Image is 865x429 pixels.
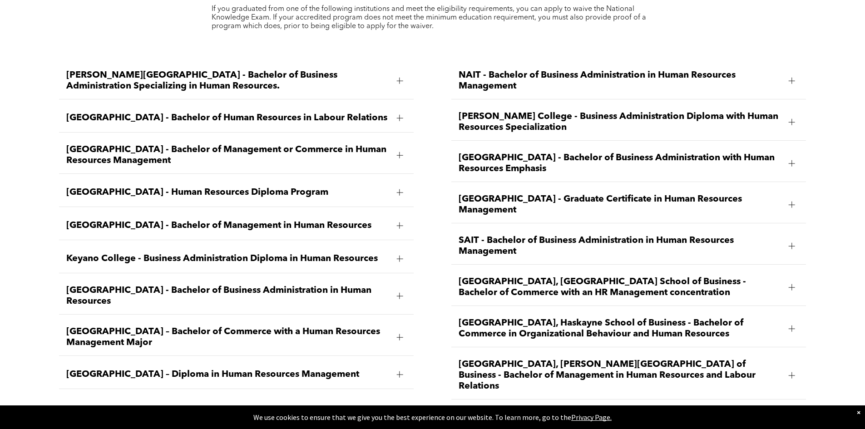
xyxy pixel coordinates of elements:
[66,70,389,92] span: [PERSON_NAME][GEOGRAPHIC_DATA] - Bachelor of Business Administration Specializing in Human Resour...
[459,359,781,392] span: [GEOGRAPHIC_DATA], [PERSON_NAME][GEOGRAPHIC_DATA] of Business - Bachelor of Management in Human R...
[571,413,612,422] a: Privacy Page.
[459,153,781,174] span: [GEOGRAPHIC_DATA] - Bachelor of Business Administration with Human Resources Emphasis
[459,111,781,133] span: [PERSON_NAME] College - Business Administration Diploma with Human Resources Specialization
[66,253,389,264] span: Keyano College - Business Administration Diploma in Human Resources
[459,318,781,340] span: [GEOGRAPHIC_DATA], Haskayne School of Business - Bachelor of Commerce in Organizational Behaviour...
[66,220,389,231] span: [GEOGRAPHIC_DATA] - Bachelor of Management in Human Resources
[66,326,389,348] span: [GEOGRAPHIC_DATA] – Bachelor of Commerce with a Human Resources Management Major
[459,235,781,257] span: SAIT - Bachelor of Business Administration in Human Resources Management
[459,70,781,92] span: NAIT - Bachelor of Business Administration in Human Resources Management
[212,5,646,30] span: If you graduated from one of the following institutions and meet the eligibility requirements, yo...
[459,194,781,216] span: [GEOGRAPHIC_DATA] - Graduate Certificate in Human Resources Management
[459,276,781,298] span: [GEOGRAPHIC_DATA], [GEOGRAPHIC_DATA] School of Business - Bachelor of Commerce with an HR Managem...
[66,144,389,166] span: [GEOGRAPHIC_DATA] - Bachelor of Management or Commerce in Human Resources Management
[66,285,389,307] span: [GEOGRAPHIC_DATA] - Bachelor of Business Administration in Human Resources
[66,369,389,380] span: [GEOGRAPHIC_DATA] – Diploma in Human Resources Management
[66,187,389,198] span: [GEOGRAPHIC_DATA] - Human Resources Diploma Program
[66,113,389,123] span: [GEOGRAPHIC_DATA] - Bachelor of Human Resources in Labour Relations
[857,408,860,417] div: Dismiss notification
